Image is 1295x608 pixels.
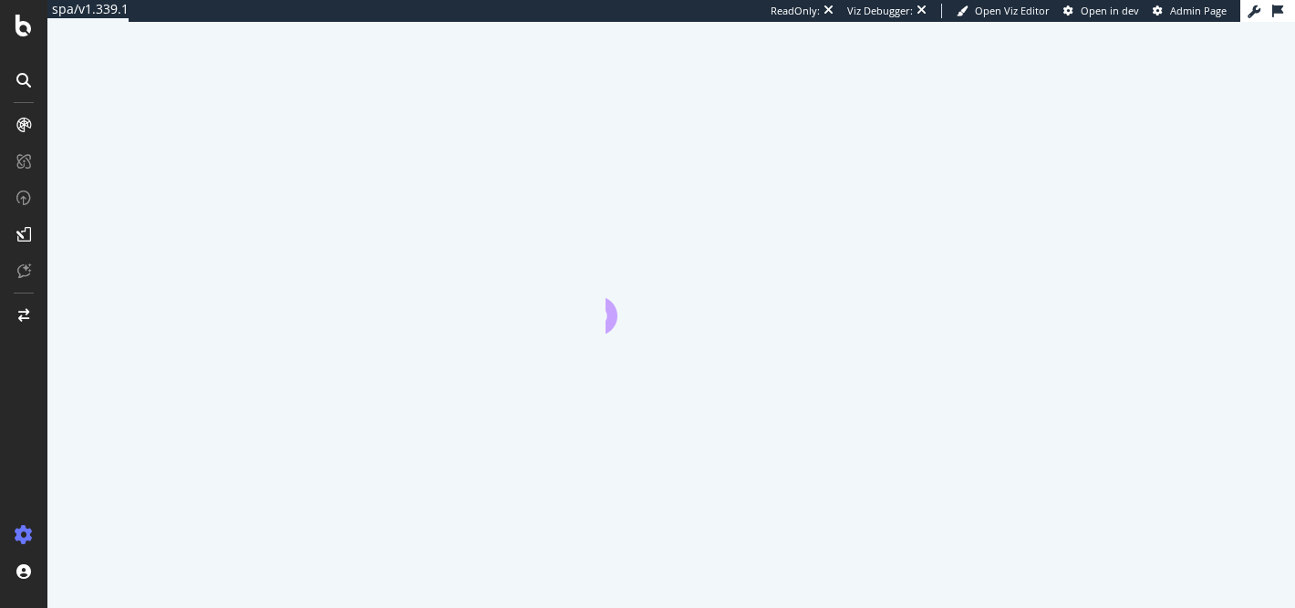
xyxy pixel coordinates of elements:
div: animation [606,268,737,334]
div: Viz Debugger: [847,4,913,18]
a: Open in dev [1063,4,1139,18]
span: Open Viz Editor [975,4,1050,17]
a: Open Viz Editor [957,4,1050,18]
span: Open in dev [1081,4,1139,17]
a: Admin Page [1153,4,1227,18]
span: Admin Page [1170,4,1227,17]
div: ReadOnly: [771,4,820,18]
